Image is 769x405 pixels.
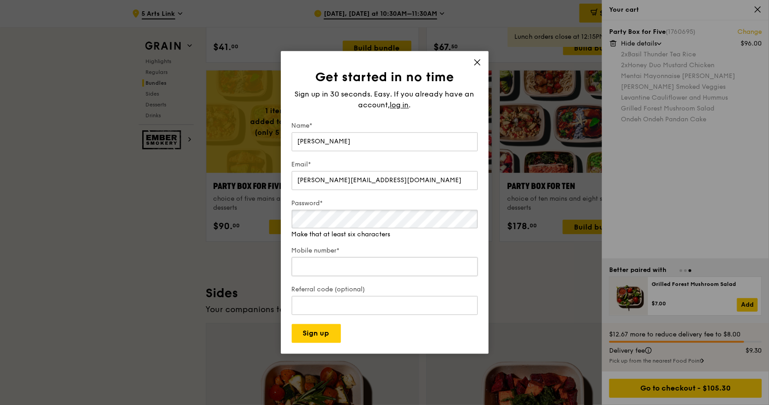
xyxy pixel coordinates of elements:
[292,230,478,239] div: Make that at least six characters
[292,285,478,295] label: Referral code (optional)
[292,160,478,169] label: Email*
[390,100,409,110] span: log in
[295,90,475,109] span: Sign up in 30 seconds. Easy. If you already have an account,
[292,69,478,85] h1: Get started in no time
[292,247,478,256] label: Mobile number*
[292,199,478,208] label: Password*
[292,324,341,343] button: Sign up
[409,101,411,109] span: .
[292,121,478,130] label: Name*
